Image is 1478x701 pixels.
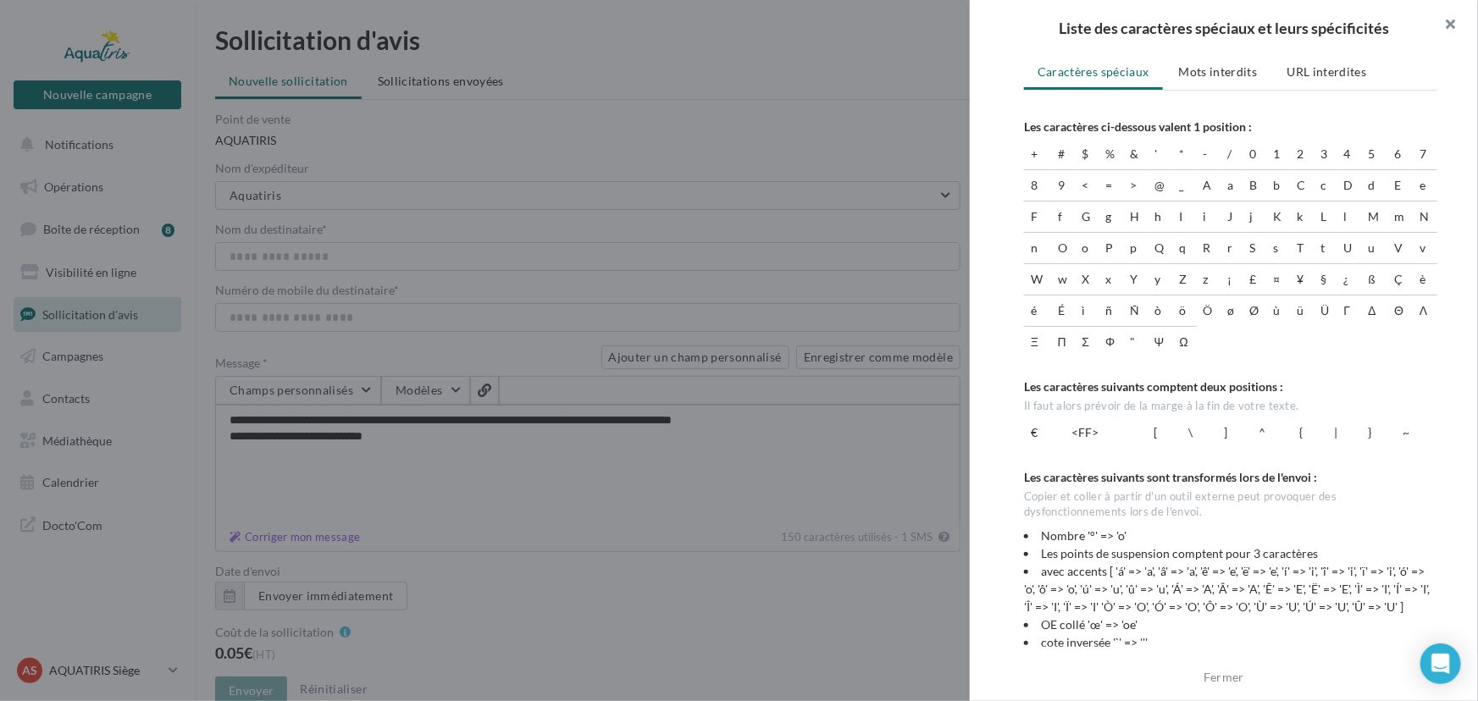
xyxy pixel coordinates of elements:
[1024,378,1437,395] div: Les caractères suivants comptent deux positions :
[1076,139,1099,170] td: $
[1024,139,1051,170] td: +
[1197,201,1221,233] td: i
[1290,295,1314,327] td: ü
[1099,139,1123,170] td: %
[1290,139,1314,170] td: 2
[1076,295,1099,327] td: ì
[1267,264,1291,295] td: ¤
[1290,264,1314,295] td: ¥
[1123,233,1148,264] td: p
[1197,667,1251,687] button: Corriger mon message 150 caractères utilisés - 1 SMS Liste des caractères spéciaux et leurs spéci...
[1123,139,1148,170] td: &
[1024,233,1051,264] td: n
[1123,264,1148,295] td: Y
[1387,233,1413,264] td: V
[1197,295,1221,327] td: Ö
[1024,118,1437,135] div: Les caractères ci-dessous valent 1 position :
[1221,139,1243,170] td: /
[1314,233,1337,264] td: t
[1221,295,1243,327] td: ø
[1024,201,1051,233] td: F
[1362,139,1388,170] td: 5
[1099,170,1123,201] td: =
[1024,399,1437,414] div: Il faut alors prévoir de la marge à la fin de votre texte.
[1337,264,1362,295] td: ¿
[997,20,1451,36] h2: Liste des caractères spéciaux et leurs spécificités
[1290,201,1314,233] td: k
[1387,201,1413,233] td: m
[1413,201,1437,233] td: N
[1148,233,1173,264] td: Q
[1413,139,1437,170] td: 7
[1221,264,1243,295] td: ¡
[1024,170,1051,201] td: 8
[1420,643,1461,684] div: Open Intercom Messenger
[1413,233,1437,264] td: v
[1173,170,1197,201] td: _
[1221,170,1243,201] td: a
[1252,417,1293,448] td: ^
[1387,295,1413,327] td: Θ
[1243,170,1267,201] td: B
[1293,417,1327,448] td: {
[1413,295,1437,327] td: Λ
[1173,264,1197,295] td: Z
[1243,233,1267,264] td: S
[1024,489,1437,520] div: Copier et coller à partir d'un outil externe peut provoquer des dysfonctionnements lors de l'envoi.
[1314,264,1337,295] td: §
[1148,170,1173,201] td: @
[1024,264,1051,295] td: W
[1076,264,1099,295] td: X
[1362,417,1396,448] td: }
[1179,64,1258,79] span: Mots interdits
[1337,170,1362,201] td: D
[1243,295,1267,327] td: Ø
[1148,327,1173,358] td: Ψ
[1387,170,1413,201] td: E
[1099,264,1123,295] td: x
[1173,233,1197,264] td: q
[1267,233,1291,264] td: s
[1066,417,1148,448] td: <FF>
[1362,201,1388,233] td: M
[1024,295,1051,327] td: é
[1173,327,1197,358] td: Ω
[1148,295,1173,327] td: ò
[1396,417,1437,448] td: ~
[1337,139,1362,170] td: 4
[1051,264,1076,295] td: w
[1076,233,1099,264] td: o
[1314,170,1337,201] td: c
[1123,327,1148,358] td: "
[1024,615,1437,633] li: OE collé 'œ' => 'oe'
[1024,633,1437,651] li: cote inversée '`' => '''
[1123,295,1148,327] td: Ñ
[1051,170,1076,201] td: 9
[1148,264,1173,295] td: y
[1267,295,1291,327] td: ù
[1387,139,1413,170] td: 6
[1148,417,1182,448] td: [
[1290,170,1314,201] td: C
[1243,139,1267,170] td: 0
[1267,201,1291,233] td: K
[1413,170,1437,201] td: e
[1182,417,1218,448] td: \
[1099,327,1123,358] td: Φ
[1314,295,1337,327] td: Ü
[1218,417,1252,448] td: ]
[1051,139,1076,170] td: #
[1076,170,1099,201] td: <
[1337,201,1362,233] td: l
[1024,417,1066,448] td: €
[1413,264,1437,295] td: è
[1221,201,1243,233] td: J
[1221,233,1243,264] td: r
[1267,170,1291,201] td: b
[1024,327,1051,358] td: Ξ
[1197,233,1221,264] td: R
[1051,295,1076,327] td: É
[1148,201,1173,233] td: h
[1387,264,1413,295] td: Ç
[1173,295,1197,327] td: ö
